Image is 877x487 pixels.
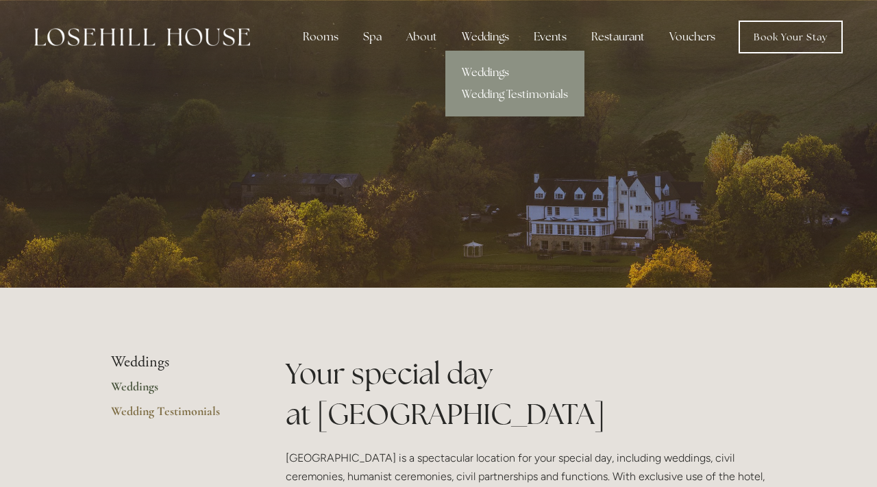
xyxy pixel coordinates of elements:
[445,62,584,84] a: Weddings
[523,23,578,51] div: Events
[292,23,349,51] div: Rooms
[111,379,242,403] a: Weddings
[352,23,393,51] div: Spa
[111,353,242,371] li: Weddings
[445,84,584,105] a: Wedding Testimonials
[739,21,843,53] a: Book Your Stay
[34,28,250,46] img: Losehill House
[395,23,448,51] div: About
[111,403,242,428] a: Wedding Testimonials
[580,23,656,51] div: Restaurant
[451,23,520,51] div: Weddings
[658,23,726,51] a: Vouchers
[286,353,766,434] h1: Your special day at [GEOGRAPHIC_DATA]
